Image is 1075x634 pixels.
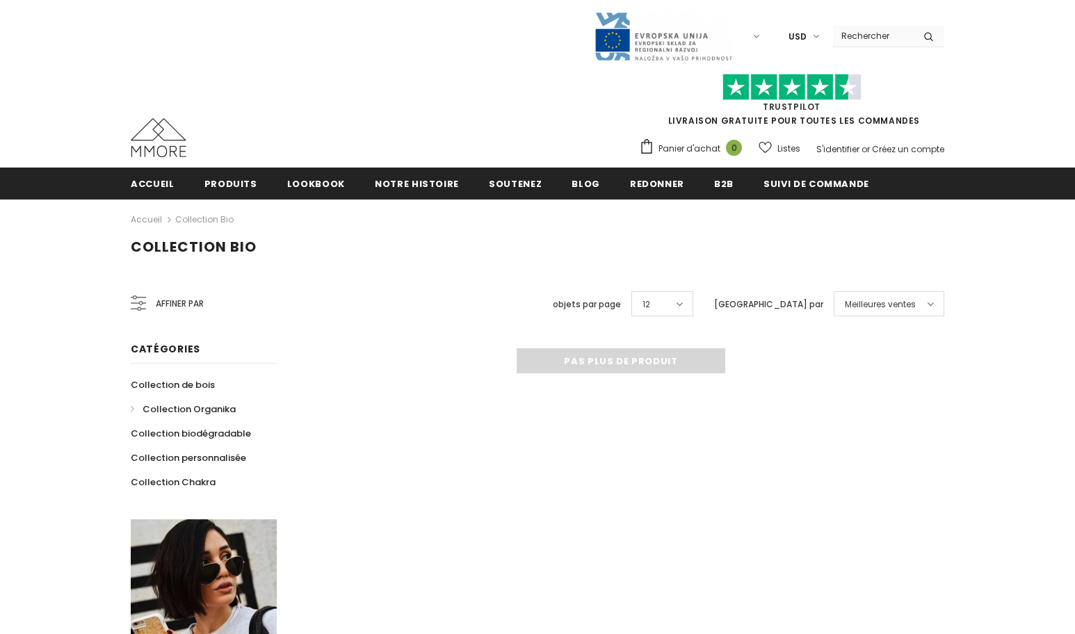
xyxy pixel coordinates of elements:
[131,427,251,440] span: Collection biodégradable
[572,168,600,199] a: Blog
[714,168,734,199] a: B2B
[287,168,345,199] a: Lookbook
[131,342,200,356] span: Catégories
[156,296,204,311] span: Affiner par
[375,168,459,199] a: Notre histoire
[594,30,733,42] a: Javni Razpis
[714,298,823,311] label: [GEOGRAPHIC_DATA] par
[131,397,236,421] a: Collection Organika
[594,11,733,62] img: Javni Razpis
[131,211,162,228] a: Accueil
[204,177,257,190] span: Produits
[131,237,257,257] span: Collection Bio
[572,177,600,190] span: Blog
[131,470,216,494] a: Collection Chakra
[862,143,870,155] span: or
[789,30,807,44] span: USD
[763,168,869,199] a: Suivi de commande
[131,475,216,489] span: Collection Chakra
[131,168,175,199] a: Accueil
[714,177,734,190] span: B2B
[658,142,720,156] span: Panier d'achat
[175,213,234,225] a: Collection Bio
[287,177,345,190] span: Lookbook
[722,74,862,101] img: Faites confiance aux étoiles pilotes
[630,168,684,199] a: Redonner
[726,140,742,156] span: 0
[816,143,859,155] a: S'identifier
[375,177,459,190] span: Notre histoire
[630,177,684,190] span: Redonner
[131,451,246,464] span: Collection personnalisée
[777,142,800,156] span: Listes
[131,421,251,446] a: Collection biodégradable
[489,177,542,190] span: soutenez
[833,26,913,46] input: Search Site
[131,118,186,157] img: Cas MMORE
[639,138,749,159] a: Panier d'achat 0
[131,373,215,397] a: Collection de bois
[143,403,236,416] span: Collection Organika
[642,298,650,311] span: 12
[131,378,215,391] span: Collection de bois
[131,446,246,470] a: Collection personnalisée
[845,298,916,311] span: Meilleures ventes
[872,143,944,155] a: Créez un compte
[763,101,821,113] a: TrustPilot
[763,177,869,190] span: Suivi de commande
[204,168,257,199] a: Produits
[131,177,175,190] span: Accueil
[553,298,621,311] label: objets par page
[489,168,542,199] a: soutenez
[639,80,944,127] span: LIVRAISON GRATUITE POUR TOUTES LES COMMANDES
[759,136,800,161] a: Listes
